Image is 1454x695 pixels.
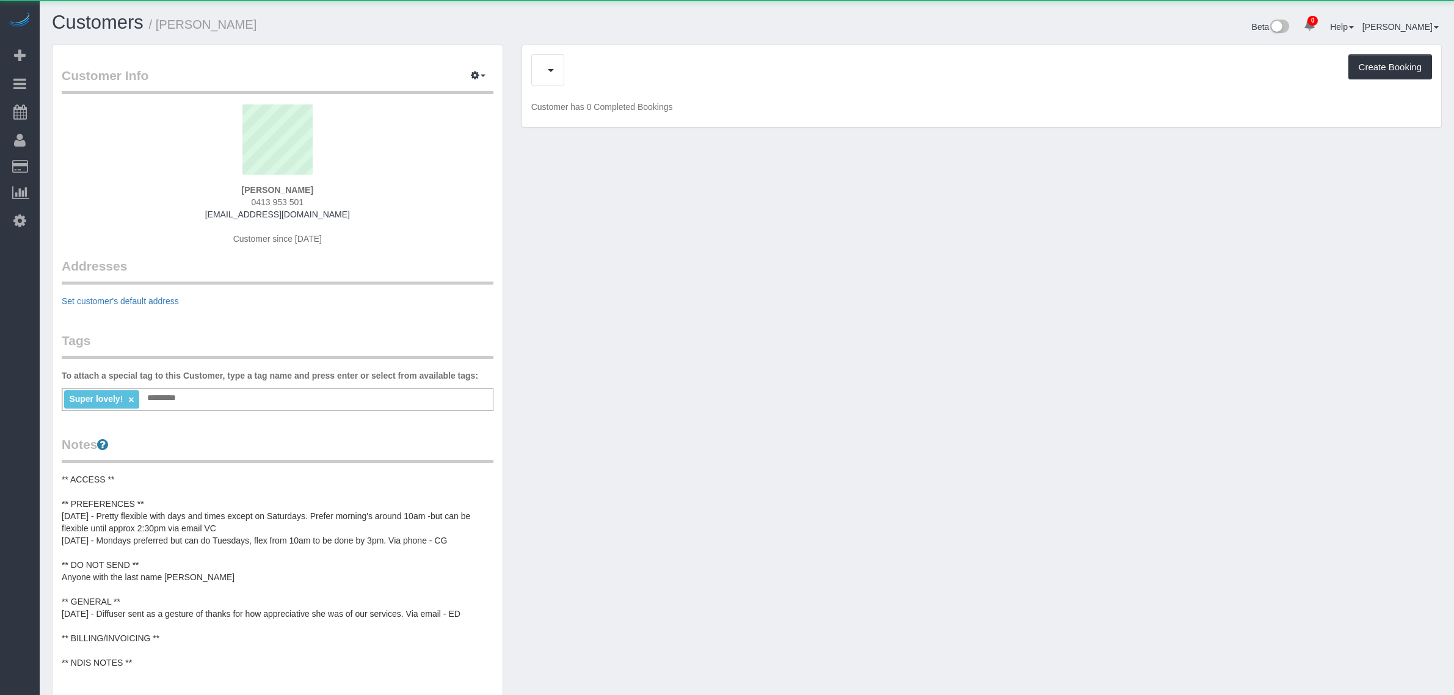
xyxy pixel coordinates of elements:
[1307,16,1318,26] span: 0
[531,101,1432,113] p: Customer has 0 Completed Bookings
[205,209,350,219] a: [EMAIL_ADDRESS][DOMAIN_NAME]
[242,185,313,195] strong: [PERSON_NAME]
[69,394,123,404] span: Super lovely!
[52,12,144,33] a: Customers
[62,369,478,382] label: To attach a special tag to this Customer, type a tag name and press enter or select from availabl...
[62,332,493,359] legend: Tags
[149,18,257,31] small: / [PERSON_NAME]
[233,234,322,244] span: Customer since [DATE]
[1330,22,1354,32] a: Help
[252,197,304,207] span: 0413 953 501
[62,67,493,94] legend: Customer Info
[1348,54,1432,80] button: Create Booking
[7,12,32,29] img: Automaid Logo
[62,296,179,306] a: Set customer's default address
[1362,22,1439,32] a: [PERSON_NAME]
[62,435,493,463] legend: Notes
[62,473,493,669] pre: ** ACCESS ** ** PREFERENCES ** [DATE] - Pretty flexible with days and times except on Saturdays. ...
[1252,22,1290,32] a: Beta
[128,395,134,405] a: ×
[1269,20,1289,35] img: New interface
[1298,12,1321,39] a: 0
